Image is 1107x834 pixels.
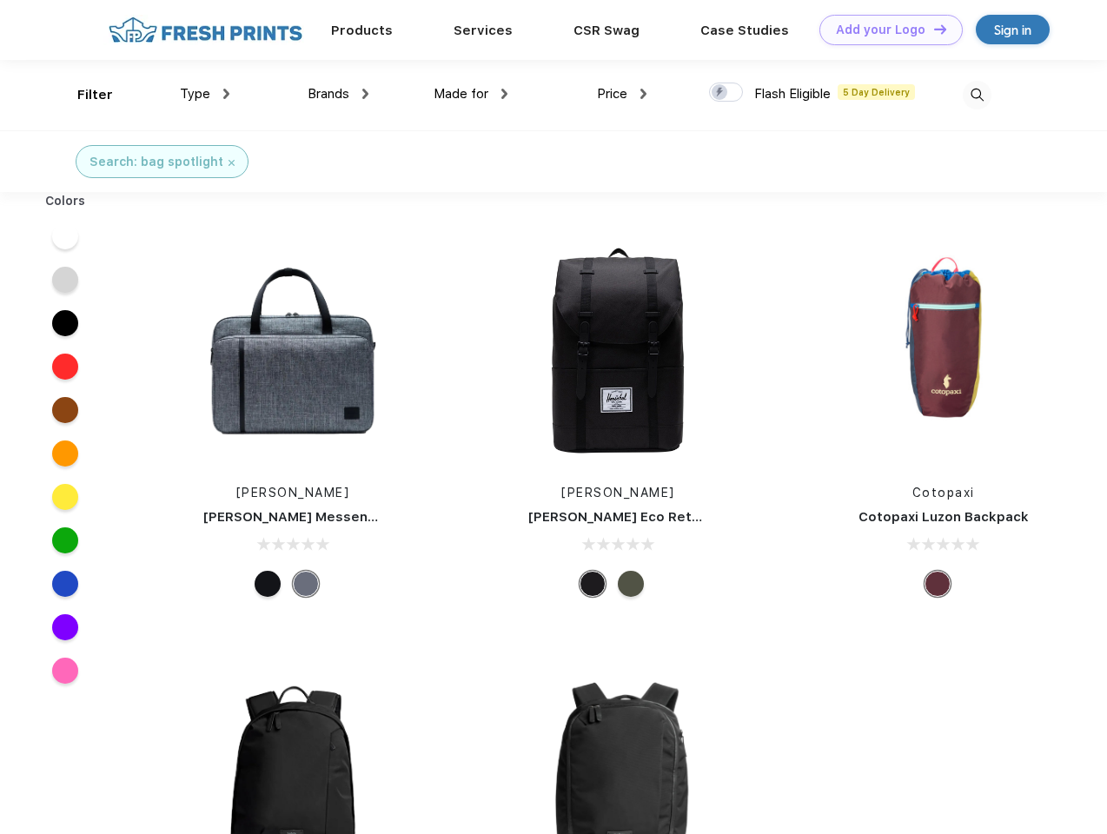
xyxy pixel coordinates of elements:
[580,571,606,597] div: Black
[362,89,368,99] img: dropdown.png
[963,81,991,109] img: desktop_search.svg
[640,89,646,99] img: dropdown.png
[597,86,627,102] span: Price
[89,153,223,171] div: Search: bag spotlight
[77,85,113,105] div: Filter
[828,235,1059,467] img: func=resize&h=266
[255,571,281,597] div: Black
[858,509,1029,525] a: Cotopaxi Luzon Backpack
[203,509,391,525] a: [PERSON_NAME] Messenger
[32,192,99,210] div: Colors
[308,86,349,102] span: Brands
[838,84,915,100] span: 5 Day Delivery
[618,571,644,597] div: Forest
[502,235,733,467] img: func=resize&h=266
[912,486,975,500] a: Cotopaxi
[528,509,884,525] a: [PERSON_NAME] Eco Retreat 15" Computer Backpack
[223,89,229,99] img: dropdown.png
[561,486,675,500] a: [PERSON_NAME]
[754,86,831,102] span: Flash Eligible
[180,86,210,102] span: Type
[925,571,951,597] div: Surprise
[434,86,488,102] span: Made for
[934,24,946,34] img: DT
[331,23,393,38] a: Products
[236,486,350,500] a: [PERSON_NAME]
[501,89,507,99] img: dropdown.png
[293,571,319,597] div: Raven Crosshatch
[103,15,308,45] img: fo%20logo%202.webp
[177,235,408,467] img: func=resize&h=266
[976,15,1050,44] a: Sign in
[994,20,1031,40] div: Sign in
[836,23,925,37] div: Add your Logo
[229,160,235,166] img: filter_cancel.svg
